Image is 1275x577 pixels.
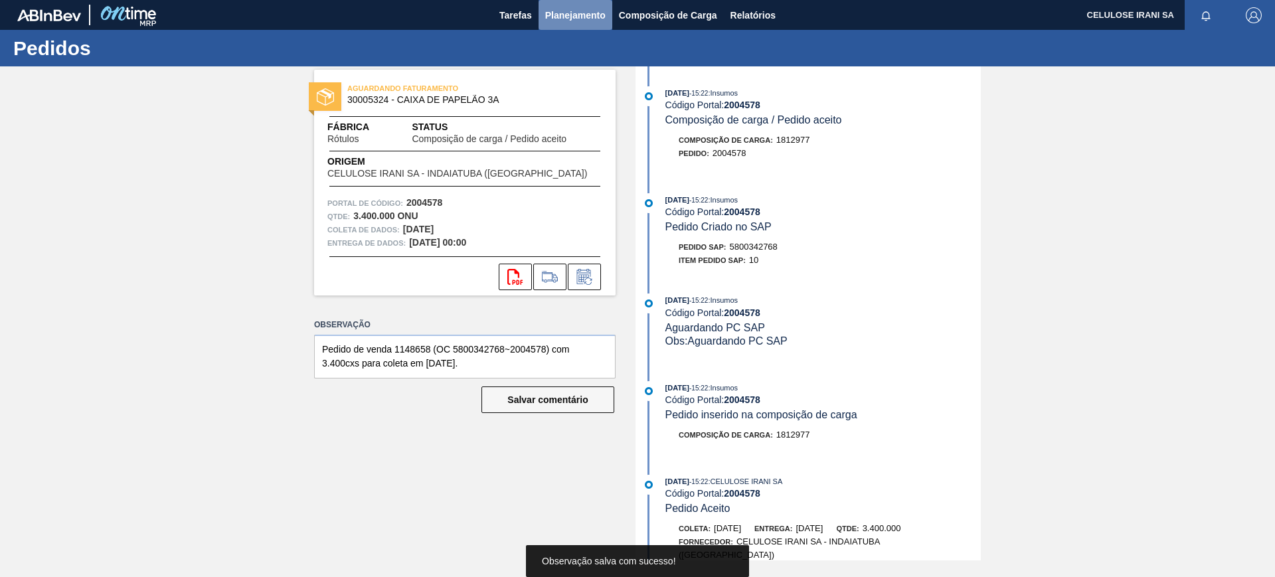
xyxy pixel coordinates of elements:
[327,212,348,220] font: Qtde
[796,523,823,533] font: [DATE]
[665,221,772,232] font: Pedido Criado no SAP
[708,89,710,97] font: :
[665,394,724,405] font: Código Portal:
[665,488,724,499] font: Código Portal:
[691,384,708,392] font: 15:22
[665,409,857,420] font: Pedido inserido na composição de carga
[665,335,688,347] font: Obs:
[665,477,689,485] font: [DATE]
[754,525,792,533] font: Entrega:
[776,135,810,145] font: 1812977
[679,243,726,251] font: Pedido SAP:
[708,384,710,392] font: :
[645,199,653,207] img: atual
[836,525,859,533] font: Qtde:
[749,255,758,265] font: 10
[353,210,418,221] font: 3.400.000 ONU
[619,10,717,21] font: Composição de Carga
[665,206,724,217] font: Código Portal:
[665,100,724,110] font: Código Portal:
[689,478,691,485] font: -
[689,384,691,392] font: -
[1087,10,1174,20] font: CELULOSE IRANI SA
[724,394,760,405] font: 2004578
[710,89,738,97] font: Insumos
[533,264,566,290] div: Ir para Composição de Carga
[710,384,738,392] font: Insumos
[708,296,710,304] font: :
[327,156,365,167] font: Origem
[707,149,709,157] font: :
[665,322,765,333] font: Aguardando PC SAP
[412,122,448,132] font: Status
[724,488,760,499] font: 2004578
[730,242,778,252] font: 5800342768
[714,523,741,533] font: [DATE]
[710,477,782,485] font: CELULOSE IRANI SA
[689,297,691,304] font: -
[568,264,601,290] div: Informar alteração no pedido
[730,10,776,21] font: Relatórios
[679,256,746,264] font: Item pedido SAP:
[710,196,738,204] font: Insumos
[689,197,691,204] font: -
[665,307,724,318] font: Código Portal:
[724,307,760,318] font: 2004578
[776,430,810,440] font: 1812977
[327,199,403,207] font: Portal de Código:
[679,431,770,439] font: Composição de Carga
[327,168,587,179] font: CELULOSE IRANI SA - INDAIATUBA ([GEOGRAPHIC_DATA])
[691,197,708,204] font: 15:22
[314,335,616,378] textarea: Pedido de venda 1148658 (OC 5800342768~2004578) com 3.400cxs para coleta em [DATE].
[507,394,588,405] font: Salvar comentário
[314,320,371,329] font: Observação
[679,538,733,546] font: Fornecedor:
[691,90,708,97] font: 15:22
[679,536,880,560] font: CELULOSE IRANI SA - INDAIATUBA ([GEOGRAPHIC_DATA])
[679,525,711,533] font: Coleta:
[347,94,499,105] font: 30005324 - CAIXA DE PAPELÃO 3A
[645,299,653,307] img: atual
[412,133,566,144] font: Composição de carga / Pedido aceito
[347,84,458,92] font: AGUARDANDO FATURAMENTO
[679,149,707,157] font: Pedido
[665,196,689,204] font: [DATE]
[317,88,334,106] img: status
[645,387,653,395] img: atual
[724,206,760,217] font: 2004578
[691,478,708,485] font: 15:22
[713,148,746,158] font: 2004578
[863,523,901,533] font: 3.400.000
[327,226,400,234] font: Coleta de dados:
[691,297,708,304] font: 15:22
[545,10,606,21] font: Planejamento
[348,212,351,220] font: :
[724,100,760,110] font: 2004578
[689,90,691,97] font: -
[403,224,434,234] font: [DATE]
[645,481,653,489] img: atual
[409,237,466,248] font: [DATE] 00:00
[481,386,614,413] button: Salvar comentário
[665,503,730,514] font: Pedido Aceito
[499,10,532,21] font: Tarefas
[770,431,773,439] font: :
[770,136,773,144] font: :
[347,82,533,95] span: AGUARDANDO FATURAMENTO
[665,114,842,125] font: Composição de carga / Pedido aceito
[406,197,443,208] font: 2004578
[710,296,738,304] font: Insumos
[542,556,676,566] font: Observação salva com sucesso!
[347,95,588,105] span: 30005324 - CAIXA DE PAPELÃO 3A
[708,477,710,485] font: :
[1246,7,1262,23] img: Sair
[687,335,787,347] font: Aguardando PC SAP
[665,89,689,97] font: [DATE]
[1185,6,1227,25] button: Notificações
[17,9,81,21] img: TNhmsLtSVTkK8tSr43FrP2fwEKptu5GPRR3wAAAABJRU5ErkJggg==
[327,133,359,144] font: Rótulos
[13,37,91,59] font: Pedidos
[665,296,689,304] font: [DATE]
[327,122,369,132] font: Fábrica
